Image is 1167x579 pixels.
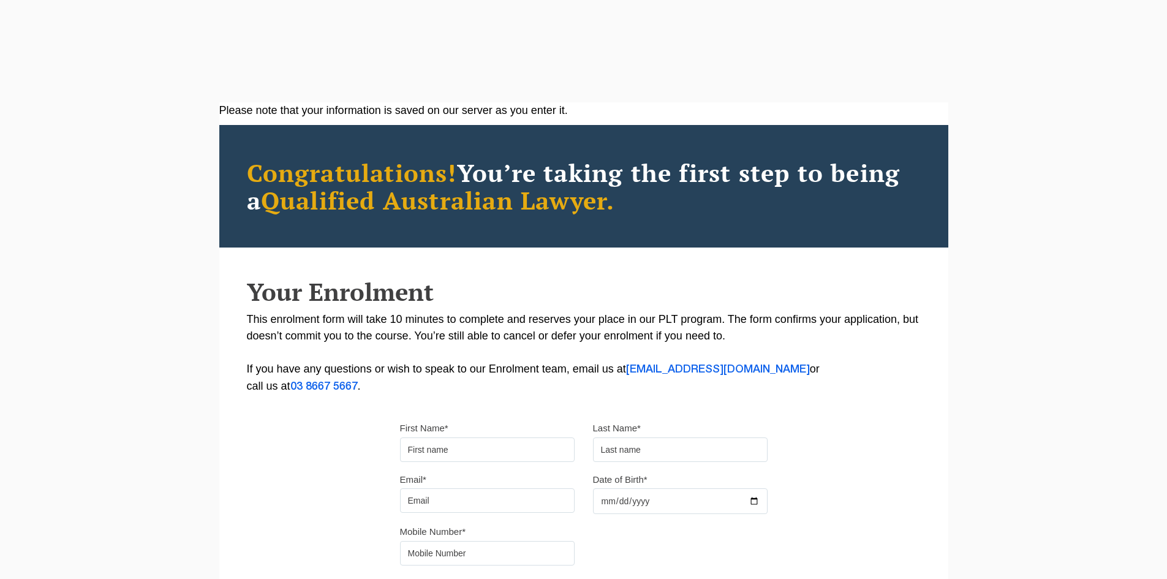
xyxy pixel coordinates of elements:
div: Please note that your information is saved on our server as you enter it. [219,102,948,119]
h2: You’re taking the first step to being a [247,159,921,214]
span: Congratulations! [247,156,457,189]
label: First Name* [400,422,448,434]
input: Mobile Number [400,541,575,566]
label: Date of Birth* [593,474,648,486]
label: Email* [400,474,426,486]
a: [EMAIL_ADDRESS][DOMAIN_NAME] [626,365,810,374]
input: Last name [593,437,768,462]
h2: Your Enrolment [247,278,921,305]
label: Last Name* [593,422,641,434]
span: Qualified Australian Lawyer. [261,184,615,216]
input: First name [400,437,575,462]
p: This enrolment form will take 10 minutes to complete and reserves your place in our PLT program. ... [247,311,921,395]
label: Mobile Number* [400,526,466,538]
a: 03 8667 5667 [290,382,358,392]
input: Email [400,488,575,513]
